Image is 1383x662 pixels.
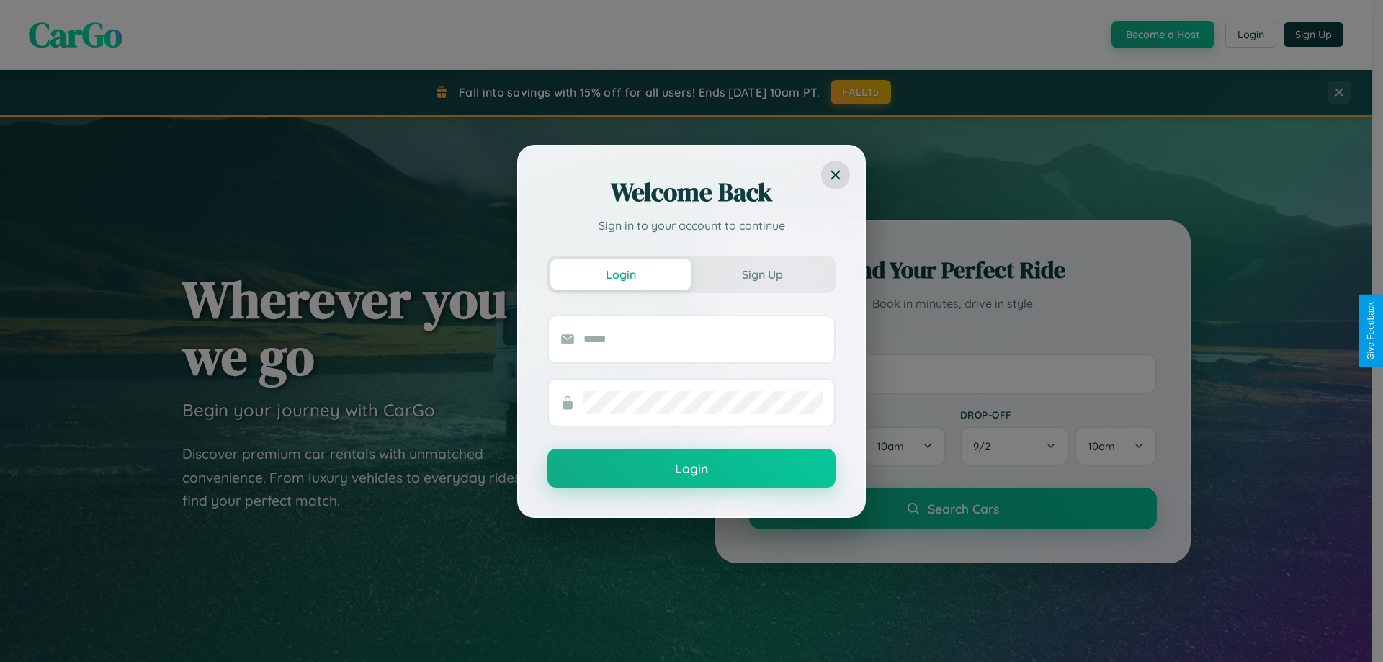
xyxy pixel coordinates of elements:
[547,217,836,234] p: Sign in to your account to continue
[691,259,833,290] button: Sign Up
[547,449,836,488] button: Login
[550,259,691,290] button: Login
[547,175,836,210] h2: Welcome Back
[1366,302,1376,360] div: Give Feedback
